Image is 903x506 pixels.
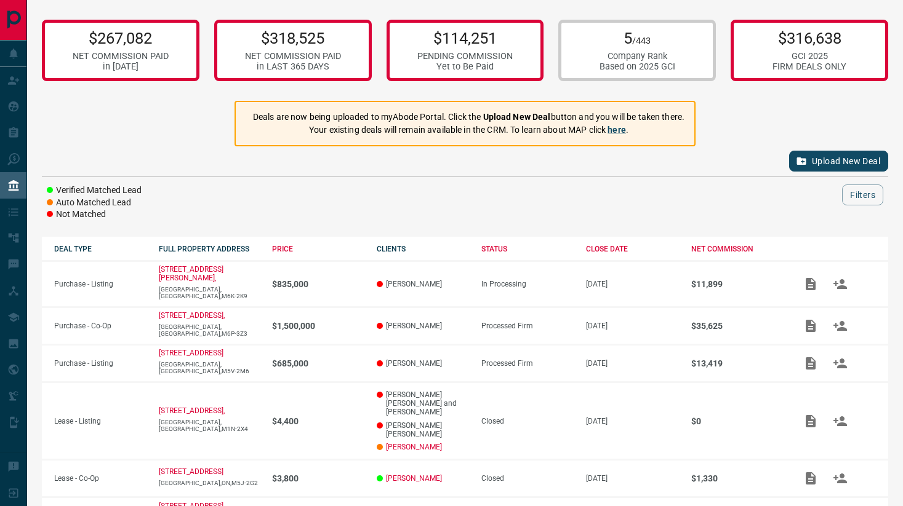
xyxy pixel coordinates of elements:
[73,51,169,61] div: NET COMMISSION PAID
[796,473,825,482] span: Add / View Documents
[386,474,442,483] a: [PERSON_NAME]
[586,322,678,330] p: [DATE]
[600,29,675,47] p: 5
[159,323,260,337] p: [GEOGRAPHIC_DATA],[GEOGRAPHIC_DATA],M6P-3Z3
[47,208,142,221] li: Not Matched
[481,474,574,483] div: Closed
[159,480,260,486] p: [GEOGRAPHIC_DATA],ON,M5J-2G2
[386,443,442,451] a: [PERSON_NAME]
[54,322,146,330] p: Purchase - Co-Op
[600,51,675,61] div: Company Rank
[796,358,825,367] span: Add / View Documents
[586,417,678,425] p: [DATE]
[245,61,341,72] div: in LAST 365 DAYS
[417,51,513,61] div: PENDING COMMISSION
[272,473,364,483] p: $3,800
[417,61,513,72] div: Yet to Be Paid
[691,245,784,253] div: NET COMMISSION
[377,390,469,416] p: [PERSON_NAME] [PERSON_NAME] and [PERSON_NAME]
[272,279,364,289] p: $835,000
[159,419,260,432] p: [GEOGRAPHIC_DATA],[GEOGRAPHIC_DATA],M1N-2X4
[159,245,260,253] div: FULL PROPERTY ADDRESS
[272,321,364,331] p: $1,500,000
[796,279,825,288] span: Add / View Documents
[825,279,855,288] span: Match Clients
[483,112,551,122] strong: Upload New Deal
[773,51,846,61] div: GCI 2025
[796,416,825,425] span: Add / View Documents
[159,265,223,282] a: [STREET_ADDRESS][PERSON_NAME],
[159,467,223,476] a: [STREET_ADDRESS]
[159,311,225,320] a: [STREET_ADDRESS],
[272,416,364,426] p: $4,400
[600,61,675,72] div: Based on 2025 GCI
[691,279,784,289] p: $11,899
[159,406,225,415] a: [STREET_ADDRESS],
[377,245,469,253] div: CLIENTS
[54,417,146,425] p: Lease - Listing
[586,280,678,288] p: [DATE]
[632,36,651,46] span: /443
[47,184,142,197] li: Verified Matched Lead
[73,61,169,72] div: in [DATE]
[253,124,684,136] p: Your existing deals will remain available in the CRM. To learn about MAP click .
[608,125,626,135] a: here
[773,61,846,72] div: FIRM DEALS ONLY
[54,359,146,368] p: Purchase - Listing
[159,361,260,374] p: [GEOGRAPHIC_DATA],[GEOGRAPHIC_DATA],M5V-2M6
[842,184,883,205] button: Filters
[691,358,784,368] p: $13,419
[272,358,364,368] p: $685,000
[825,321,855,330] span: Match Clients
[245,29,341,47] p: $318,525
[417,29,513,47] p: $114,251
[796,321,825,330] span: Add / View Documents
[825,416,855,425] span: Match Clients
[377,421,469,438] p: [PERSON_NAME] [PERSON_NAME]
[73,29,169,47] p: $267,082
[377,322,469,330] p: [PERSON_NAME]
[253,111,684,124] p: Deals are now being uploaded to myAbode Portal. Click the button and you will be taken there.
[586,245,678,253] div: CLOSE DATE
[245,51,341,61] div: NET COMMISSION PAID
[377,359,469,368] p: [PERSON_NAME]
[586,359,678,368] p: [DATE]
[159,349,223,357] a: [STREET_ADDRESS]
[825,358,855,367] span: Match Clients
[54,280,146,288] p: Purchase - Listing
[159,286,260,299] p: [GEOGRAPHIC_DATA],[GEOGRAPHIC_DATA],M6K-2K9
[481,280,574,288] div: In Processing
[54,474,146,483] p: Lease - Co-Op
[481,245,574,253] div: STATUS
[481,322,574,330] div: Processed Firm
[54,245,146,253] div: DEAL TYPE
[825,473,855,482] span: Match Clients
[481,359,574,368] div: Processed Firm
[691,321,784,331] p: $35,625
[481,417,574,425] div: Closed
[47,197,142,209] li: Auto Matched Lead
[789,151,888,172] button: Upload New Deal
[691,473,784,483] p: $1,330
[272,245,364,253] div: PRICE
[377,280,469,288] p: [PERSON_NAME]
[773,29,846,47] p: $316,638
[691,416,784,426] p: $0
[586,474,678,483] p: [DATE]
